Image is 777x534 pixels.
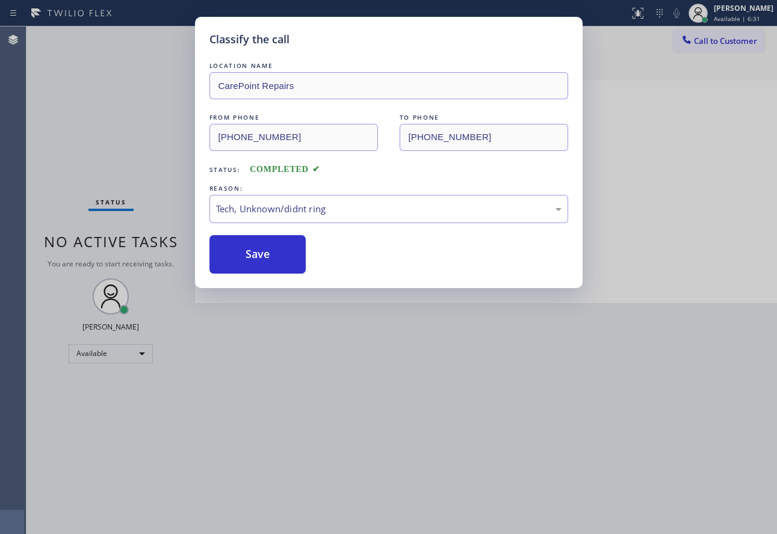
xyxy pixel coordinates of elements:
div: TO PHONE [400,111,568,124]
div: Tech, Unknown/didnt ring [216,202,562,216]
input: From phone [209,124,378,151]
span: Status: [209,165,241,174]
h5: Classify the call [209,31,289,48]
span: COMPLETED [250,165,320,174]
button: Save [209,235,306,274]
div: REASON: [209,182,568,195]
div: LOCATION NAME [209,60,568,72]
div: FROM PHONE [209,111,378,124]
input: To phone [400,124,568,151]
